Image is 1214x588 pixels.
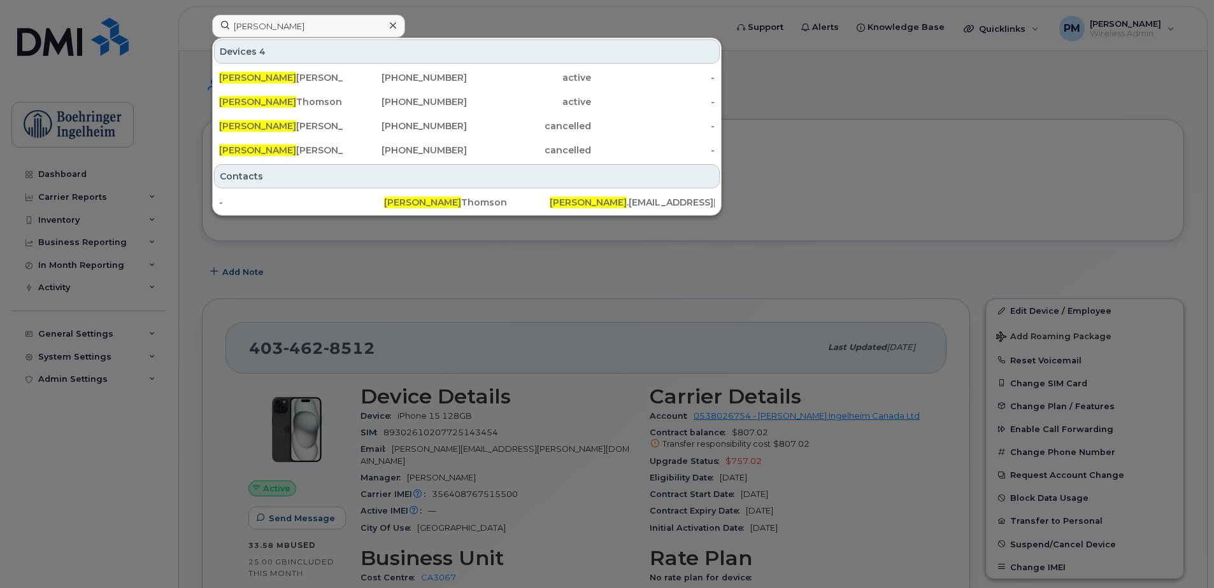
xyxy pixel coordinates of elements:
div: .[EMAIL_ADDRESS][DOMAIN_NAME] [550,196,715,209]
div: active [467,71,591,84]
a: [PERSON_NAME]Thomson[PHONE_NUMBER]active- [214,90,720,113]
span: 4 [259,45,266,58]
span: [PERSON_NAME] [219,120,296,132]
div: [PHONE_NUMBER] [343,144,468,157]
span: [PERSON_NAME] [384,197,461,208]
div: Devices [214,39,720,64]
div: - [591,95,715,108]
div: [PERSON_NAME] [219,120,343,132]
div: - [591,71,715,84]
div: - [591,144,715,157]
div: Thomson [219,95,343,108]
div: - [219,196,384,209]
a: -[PERSON_NAME]Thomson[PERSON_NAME].[EMAIL_ADDRESS][DOMAIN_NAME] [214,191,720,214]
div: [PERSON_NAME] [219,71,343,84]
div: cancelled [467,144,591,157]
div: [PHONE_NUMBER] [343,71,468,84]
div: - [591,120,715,132]
div: Thomson [384,196,549,209]
div: [PHONE_NUMBER] [343,120,468,132]
span: [PERSON_NAME] [219,72,296,83]
div: active [467,95,591,108]
a: [PERSON_NAME][PERSON_NAME][PHONE_NUMBER]active- [214,66,720,89]
div: [PERSON_NAME] [219,144,343,157]
div: Contacts [214,164,720,188]
div: cancelled [467,120,591,132]
a: [PERSON_NAME][PERSON_NAME][PHONE_NUMBER]cancelled- [214,139,720,162]
span: [PERSON_NAME] [550,197,627,208]
span: [PERSON_NAME] [219,96,296,108]
div: [PHONE_NUMBER] [343,95,468,108]
a: [PERSON_NAME][PERSON_NAME][PHONE_NUMBER]cancelled- [214,115,720,137]
span: [PERSON_NAME] [219,144,296,156]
